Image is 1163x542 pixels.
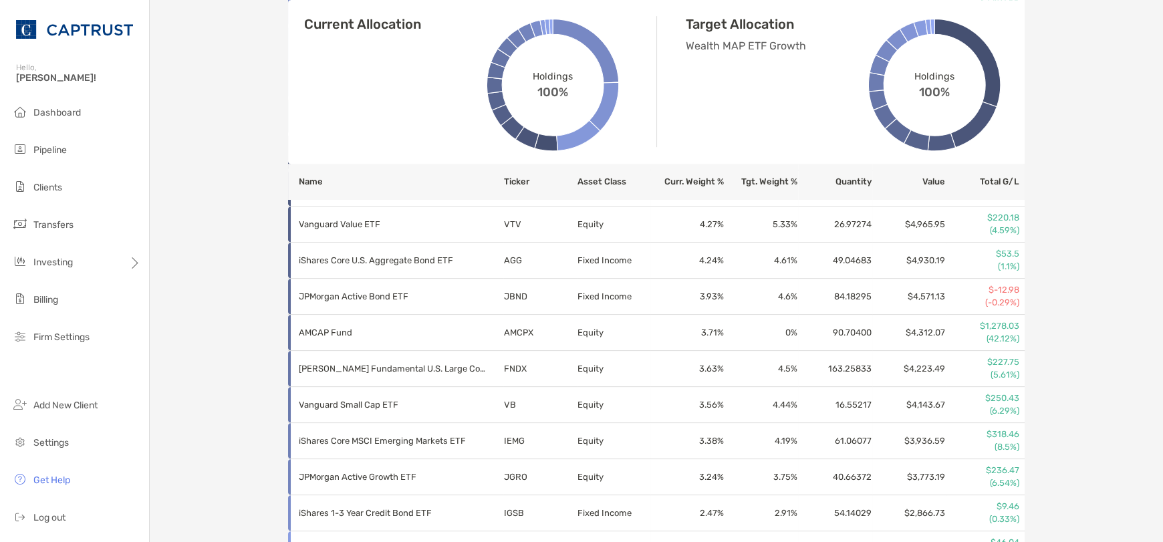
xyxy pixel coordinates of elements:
span: 100% [919,82,950,100]
td: 3.63 % [650,351,724,387]
td: $4,571.13 [872,279,946,315]
td: 54.14029 [798,495,872,531]
img: CAPTRUST Logo [16,5,133,53]
h4: Target Allocation [686,16,893,32]
p: iShares Core U.S. Aggregate Bond ETF [299,252,486,269]
td: 4.6 % [725,279,798,315]
span: Pipeline [33,144,67,156]
p: $9.46 [946,501,1019,513]
p: Vanguard Small Cap ETF [299,396,486,413]
td: 16.55217 [798,387,872,423]
p: JPMorgan Active Bond ETF [299,288,486,305]
td: 90.70400 [798,315,872,351]
td: IGSB [503,495,577,531]
td: 4.27 % [650,207,724,243]
td: Equity [577,387,650,423]
img: add_new_client icon [12,396,28,412]
p: $220.18 [946,212,1019,224]
td: Fixed Income [577,243,650,279]
th: Name [288,164,503,200]
p: AMCAP Fund [299,324,486,341]
td: 3.56 % [650,387,724,423]
td: 49.04683 [798,243,872,279]
img: clients icon [12,178,28,194]
span: Investing [33,257,73,268]
span: Get Help [33,475,70,486]
p: (-0.29%) [946,297,1019,309]
td: 3.38 % [650,423,724,459]
td: $3,773.19 [872,459,946,495]
h4: Current Allocation [304,16,421,32]
p: $1,278.03 [946,320,1019,332]
img: dashboard icon [12,104,28,120]
p: (4.59%) [946,225,1019,237]
td: $4,143.67 [872,387,946,423]
td: Equity [577,207,650,243]
td: 3.75 % [725,459,798,495]
td: VTV [503,207,577,243]
p: (6.54%) [946,477,1019,489]
p: iShares 1-3 Year Credit Bond ETF [299,505,486,521]
td: IEMG [503,423,577,459]
td: $4,223.49 [872,351,946,387]
span: 100% [537,82,568,100]
p: Vanguard Value ETF [299,216,486,233]
p: (5.61%) [946,369,1019,381]
span: Firm Settings [33,331,90,343]
td: 4.19 % [725,423,798,459]
img: billing icon [12,291,28,307]
th: Tgt. Weight % [725,164,798,200]
td: 5.33 % [725,207,798,243]
td: VB [503,387,577,423]
td: Fixed Income [577,495,650,531]
td: Equity [577,351,650,387]
td: 3.24 % [650,459,724,495]
td: JGRO [503,459,577,495]
span: Clients [33,182,62,193]
td: $4,965.95 [872,207,946,243]
td: 84.18295 [798,279,872,315]
p: $53.5 [946,248,1019,260]
td: 4.61 % [725,243,798,279]
td: 3.93 % [650,279,724,315]
td: 4.24 % [650,243,724,279]
th: Total G/L [946,164,1025,200]
td: $4,312.07 [872,315,946,351]
td: 4.44 % [725,387,798,423]
td: Equity [577,315,650,351]
p: (1.1%) [946,261,1019,273]
td: Fixed Income [577,279,650,315]
th: Ticker [503,164,577,200]
span: Add New Client [33,400,98,411]
td: 2.91 % [725,495,798,531]
td: 3.71 % [650,315,724,351]
p: $236.47 [946,464,1019,477]
td: 163.25833 [798,351,872,387]
p: $-12.98 [946,284,1019,296]
td: $4,930.19 [872,243,946,279]
th: Quantity [798,164,872,200]
span: Transfers [33,219,74,231]
td: 40.66372 [798,459,872,495]
p: (42.12%) [946,333,1019,345]
span: Log out [33,512,66,523]
p: Wealth MAP ETF Growth [686,37,893,54]
td: 2.47 % [650,495,724,531]
th: Curr. Weight % [650,164,724,200]
img: investing icon [12,253,28,269]
td: AMCPX [503,315,577,351]
span: Holdings [914,70,954,82]
img: pipeline icon [12,141,28,157]
p: JPMorgan Active Growth ETF [299,468,486,485]
p: (0.33%) [946,513,1019,525]
td: AGG [503,243,577,279]
td: $3,936.59 [872,423,946,459]
span: [PERSON_NAME]! [16,72,141,84]
td: 0 % [725,315,798,351]
td: FNDX [503,351,577,387]
th: Value [872,164,946,200]
img: settings icon [12,434,28,450]
img: get-help icon [12,471,28,487]
p: (8.5%) [946,441,1019,453]
td: Equity [577,459,650,495]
